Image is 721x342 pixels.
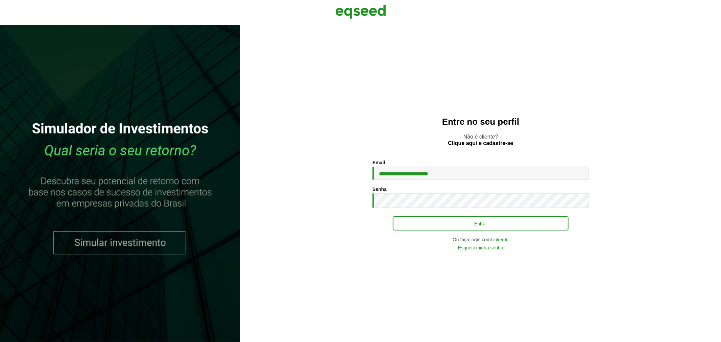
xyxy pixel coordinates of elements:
a: LinkedIn [491,237,509,242]
a: Clique aqui e cadastre-se [448,141,513,146]
p: Não é cliente? [254,133,707,146]
h2: Entre no seu perfil [254,117,707,127]
a: Esqueci minha senha [458,245,503,250]
button: Entrar [393,216,569,230]
label: Email [372,160,385,165]
div: Ou faça login com [372,237,589,242]
label: Senha [372,187,387,192]
img: EqSeed Logo [335,3,386,20]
